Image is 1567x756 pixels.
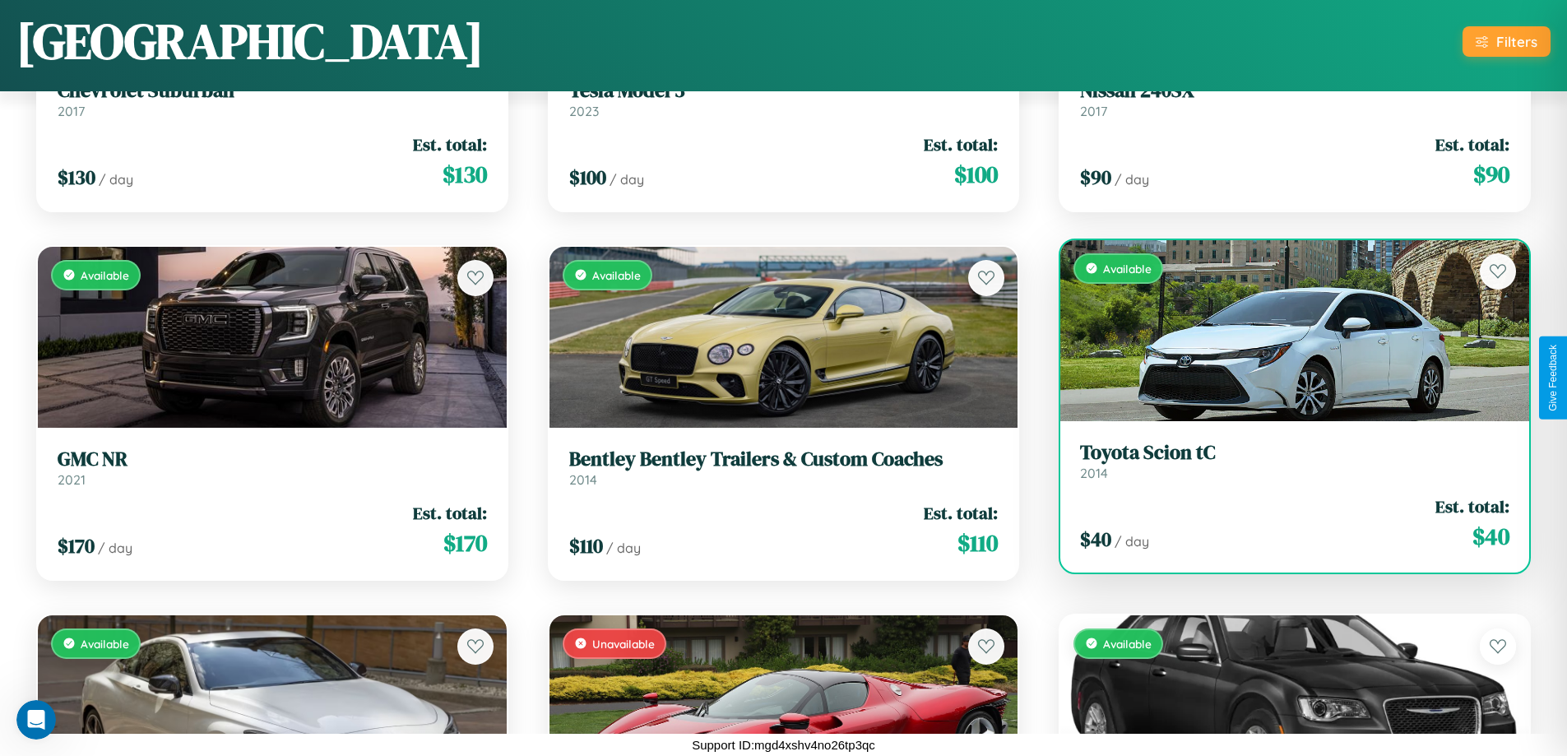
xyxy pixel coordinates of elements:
[1472,520,1509,553] span: $ 40
[1103,262,1152,276] span: Available
[16,700,56,740] iframe: Intercom live chat
[610,171,644,188] span: / day
[58,103,85,119] span: 2017
[592,268,641,282] span: Available
[1496,33,1537,50] div: Filters
[1115,171,1149,188] span: / day
[413,132,487,156] span: Est. total:
[592,637,655,651] span: Unavailable
[1463,26,1551,57] button: Filters
[443,526,487,559] span: $ 170
[1080,103,1107,119] span: 2017
[443,158,487,191] span: $ 130
[1080,465,1108,481] span: 2014
[99,171,133,188] span: / day
[1080,441,1509,465] h3: Toyota Scion tC
[606,540,641,556] span: / day
[692,734,875,756] p: Support ID: mgd4xshv4no26tp3qc
[569,103,599,119] span: 2023
[569,448,999,488] a: Bentley Bentley Trailers & Custom Coaches2014
[58,79,487,103] h3: Chevrolet Suburban
[569,532,603,559] span: $ 110
[81,268,129,282] span: Available
[1103,637,1152,651] span: Available
[58,448,487,471] h3: GMC NR
[16,7,484,75] h1: [GEOGRAPHIC_DATA]
[1473,158,1509,191] span: $ 90
[569,164,606,191] span: $ 100
[1547,345,1559,411] div: Give Feedback
[1080,79,1509,119] a: Nissan 240SX2017
[1435,494,1509,518] span: Est. total:
[81,637,129,651] span: Available
[569,471,597,488] span: 2014
[954,158,998,191] span: $ 100
[924,132,998,156] span: Est. total:
[957,526,998,559] span: $ 110
[1080,526,1111,553] span: $ 40
[569,79,999,103] h3: Tesla Model 3
[58,79,487,119] a: Chevrolet Suburban2017
[98,540,132,556] span: / day
[569,79,999,119] a: Tesla Model 32023
[1080,164,1111,191] span: $ 90
[58,448,487,488] a: GMC NR2021
[569,448,999,471] h3: Bentley Bentley Trailers & Custom Coaches
[58,532,95,559] span: $ 170
[1080,79,1509,103] h3: Nissan 240SX
[413,501,487,525] span: Est. total:
[924,501,998,525] span: Est. total:
[1115,533,1149,550] span: / day
[58,471,86,488] span: 2021
[1435,132,1509,156] span: Est. total:
[1080,441,1509,481] a: Toyota Scion tC2014
[58,164,95,191] span: $ 130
